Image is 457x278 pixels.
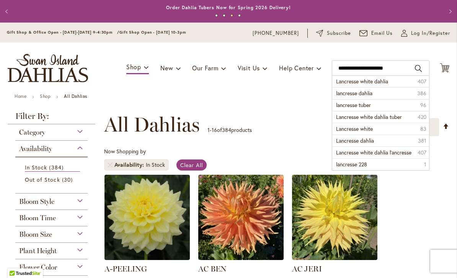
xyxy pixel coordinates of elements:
a: [PHONE_NUMBER] [253,29,299,37]
span: 407 [418,78,426,85]
span: 30 [62,176,75,184]
a: A-PEELING [104,264,147,273]
span: lancresse 228 [336,161,367,168]
span: Clear All [180,161,203,169]
a: Subscribe [316,29,351,37]
span: Availability [19,145,52,153]
span: Lancresse dahlia [336,137,374,144]
a: AC BEN [198,254,284,262]
a: AC JERI [292,264,322,273]
strong: Filter By: [8,112,95,124]
span: Gift Shop Open - [DATE] 10-3pm [119,30,186,35]
span: 83 [420,125,426,133]
span: Lancresse white dahlia l’ancresse [336,149,411,156]
span: Availability [114,161,146,169]
button: Search [415,62,422,75]
span: Log In/Register [411,29,450,37]
a: Out of Stock 30 [25,176,80,184]
span: 420 [418,113,426,121]
div: In Stock [146,161,165,169]
span: In Stock [25,164,47,171]
span: Plant Height [19,247,57,255]
span: lancresse dahlia [336,89,372,97]
a: Email Us [359,29,393,37]
span: lancresse tuber [336,101,371,109]
span: 386 [417,89,426,97]
img: A-Peeling [104,175,190,260]
button: Next [442,4,457,19]
button: 4 of 4 [238,14,241,17]
span: Shop [126,63,141,71]
span: Lancresse white dahlia [336,78,388,85]
a: Order Dahlia Tubers Now for Spring 2026 Delivery! [166,5,291,10]
a: Shop [40,93,51,99]
span: Category [19,128,45,137]
span: Lancresse white dahlia tuber [336,113,402,120]
span: Flower Color [19,263,57,271]
a: Home [15,93,26,99]
a: AC BEN [198,264,227,273]
span: Gift Shop & Office Open - [DATE]-[DATE] 9-4:30pm / [7,30,119,35]
span: Visit Us [238,64,260,72]
span: 96 [420,101,426,109]
span: Help Center [279,64,314,72]
strong: All Dahlias [64,93,87,99]
span: 384 [222,126,231,133]
span: 407 [418,149,426,156]
img: AC BEN [198,175,284,260]
a: store logo [8,54,88,82]
button: 3 of 4 [230,14,233,17]
a: Clear All [176,159,207,171]
span: All Dahlias [104,113,200,136]
span: 16 [212,126,217,133]
button: 1 of 4 [215,14,218,17]
span: 384 [49,163,65,171]
span: Bloom Size [19,230,52,239]
a: Remove Availability In Stock [108,163,113,167]
a: Log In/Register [401,29,450,37]
span: Email Us [371,29,393,37]
span: Out of Stock [25,176,60,183]
a: AC Jeri [292,254,377,262]
span: 381 [418,137,426,145]
span: Lancresse white [336,125,373,132]
p: - of products [207,124,252,136]
a: In Stock 384 [25,163,80,172]
span: New [160,64,173,72]
span: Now Shopping by [104,148,146,155]
span: Bloom Time [19,214,56,222]
button: 2 of 4 [223,14,225,17]
a: A-Peeling [104,254,190,262]
span: Our Farm [192,64,218,72]
iframe: Launch Accessibility Center [6,251,27,272]
span: Bloom Style [19,197,54,206]
span: 1 [424,161,426,168]
img: AC Jeri [292,175,377,260]
span: Subscribe [327,29,351,37]
span: 1 [207,126,210,133]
